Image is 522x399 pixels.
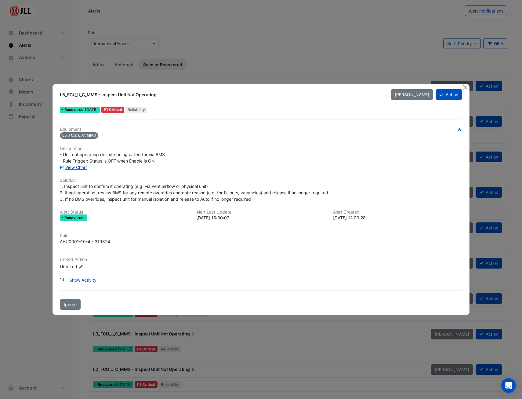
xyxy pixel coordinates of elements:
[60,263,133,270] div: Unlinked
[333,214,462,221] div: [DATE] 12:00:28
[60,233,462,238] h6: Rule
[501,378,516,393] div: Open Intercom Messenger
[101,107,124,113] div: P1 Critical
[60,210,189,215] h6: Alert Status
[196,210,325,215] h6: Alert Last Update
[65,275,100,285] button: Show Activity
[60,152,165,163] span: - Unit not operating despite being called for via BMS - Rule Trigger: Status is OFF when Enable i...
[64,216,85,220] span: Recovered
[64,108,85,112] span: Recovered
[391,89,433,100] button: [PERSON_NAME]
[60,238,110,245] div: AHU0001-10-4 - 319824
[85,107,98,112] span: Sat 16-Aug-2025 15:30 AEST
[60,146,462,151] h6: Description
[60,132,98,139] span: L5_FCU_U_C_MMS
[60,92,383,98] div: L5_FCU_U_C_MMS - Inspect Unit Not Operating
[462,84,468,91] button: Close
[60,178,462,183] h6: Solution
[60,257,462,262] h6: Linked Action
[64,302,77,307] span: Ignore
[60,165,87,170] a: View Chart
[333,210,462,215] h6: Alert Created
[60,127,462,132] h6: Equipment
[60,299,81,310] button: Ignore
[60,184,328,202] span: 1. Inspect unit to confirm if operating (e.g. via vent airflow or physical unit) 2. If not operat...
[125,107,148,113] span: Reliability
[196,214,325,221] div: [DATE] 15:30:02
[395,92,429,97] span: [PERSON_NAME]
[436,89,462,100] button: Action
[78,265,83,269] fa-icon: Edit Linked Action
